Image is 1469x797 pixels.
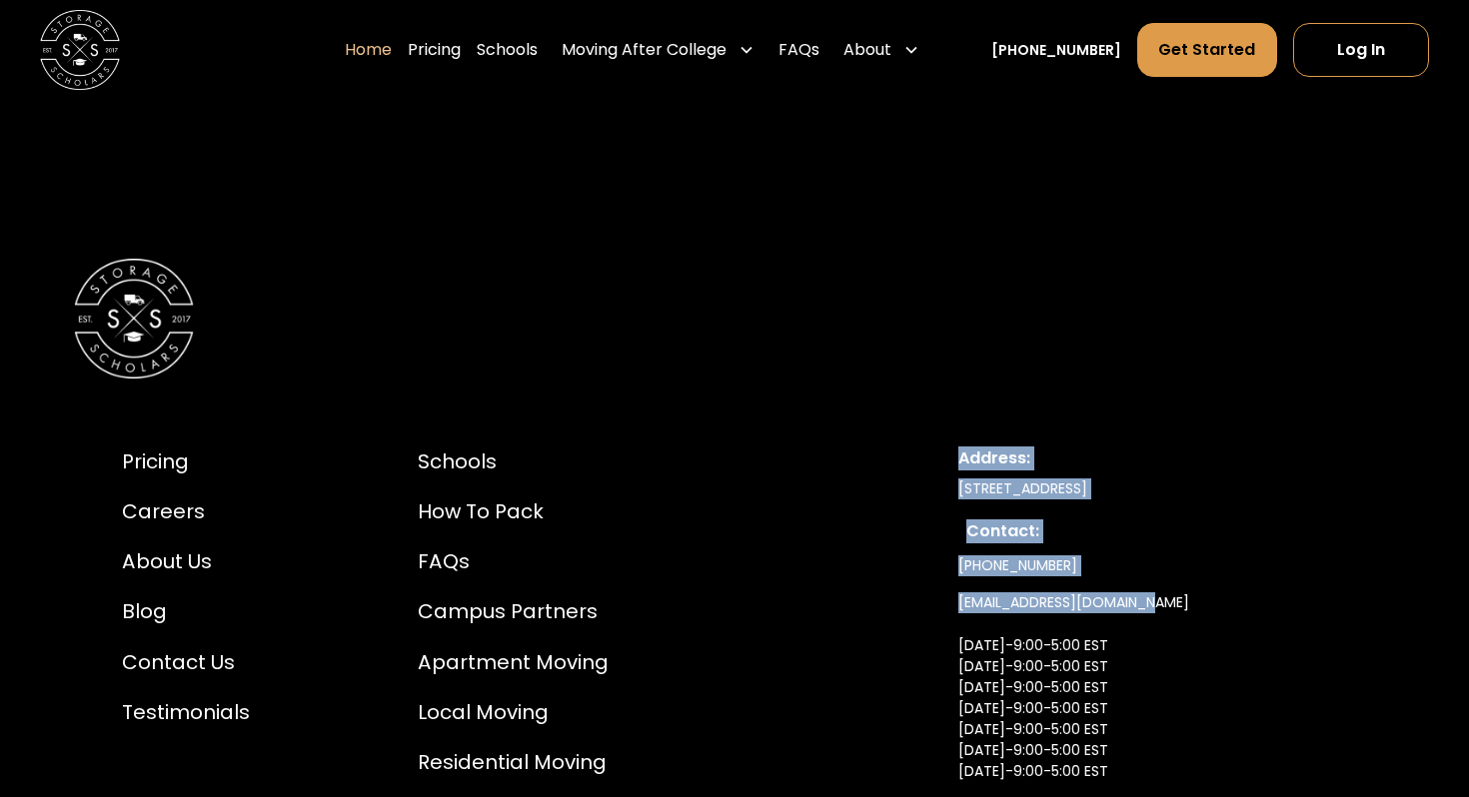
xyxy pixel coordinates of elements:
[991,40,1121,61] a: [PHONE_NUMBER]
[958,478,1347,499] div: [STREET_ADDRESS]
[554,22,762,78] div: Moving After College
[122,647,250,677] a: Contact Us
[835,22,927,78] div: About
[418,446,609,476] a: Schools
[408,22,461,78] a: Pricing
[562,38,727,62] div: Moving After College
[477,22,538,78] a: Schools
[843,38,891,62] div: About
[122,446,250,476] a: Pricing
[778,22,819,78] a: FAQs
[966,519,1339,543] div: Contact:
[418,697,609,727] a: Local Moving
[418,647,609,677] a: Apartment Moving
[345,22,392,78] a: Home
[40,10,120,90] img: Storage Scholars main logo
[418,496,609,526] a: How to Pack
[122,546,250,576] a: About Us
[122,596,250,626] a: Blog
[418,596,609,626] a: Campus Partners
[958,446,1347,470] div: Address:
[122,496,250,526] a: Careers
[74,259,194,379] img: Storage Scholars Logomark.
[1137,23,1276,77] a: Get Started
[1293,23,1429,77] a: Log In
[958,547,1077,584] a: [PHONE_NUMBER]
[418,747,609,777] a: Residential Moving
[122,697,250,727] a: Testimonials
[418,546,609,576] a: FAQs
